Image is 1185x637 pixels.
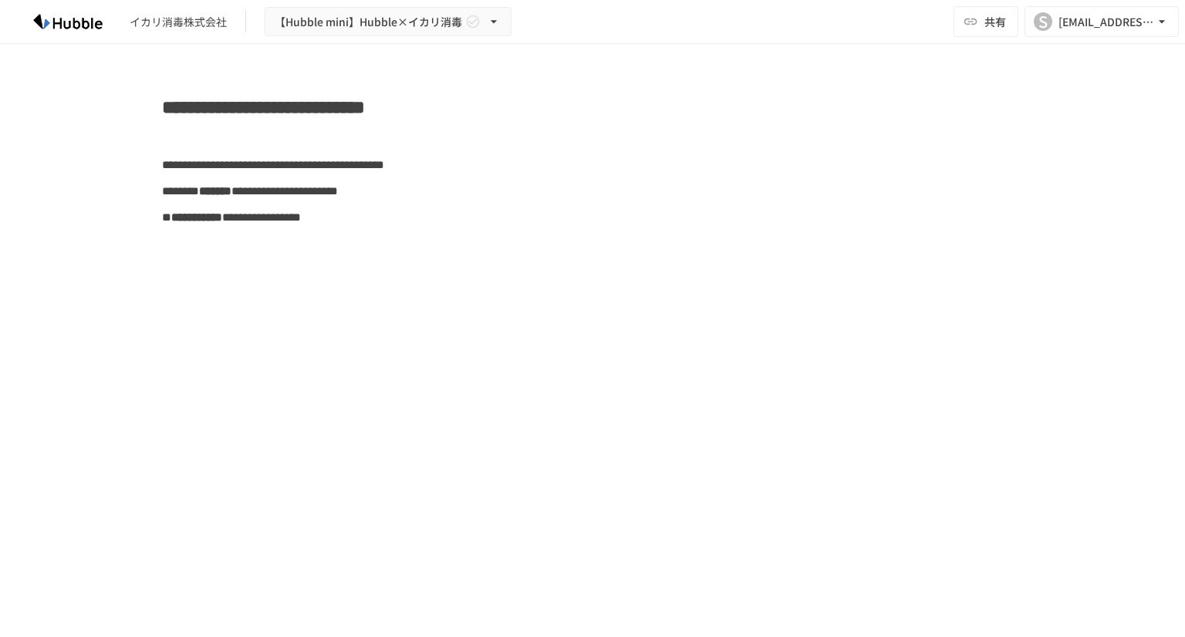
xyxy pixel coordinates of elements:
[1025,6,1179,37] button: S[EMAIL_ADDRESS][DOMAIN_NAME]
[275,12,462,32] span: 【Hubble mini】Hubble×イカリ消毒
[1058,12,1154,32] div: [EMAIL_ADDRESS][DOMAIN_NAME]
[954,6,1018,37] button: 共有
[19,9,117,34] img: HzDRNkGCf7KYO4GfwKnzITak6oVsp5RHeZBEM1dQFiQ
[984,13,1006,30] span: 共有
[130,14,227,30] div: イカリ消毒株式会社
[1034,12,1052,31] div: S
[265,7,511,37] button: 【Hubble mini】Hubble×イカリ消毒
